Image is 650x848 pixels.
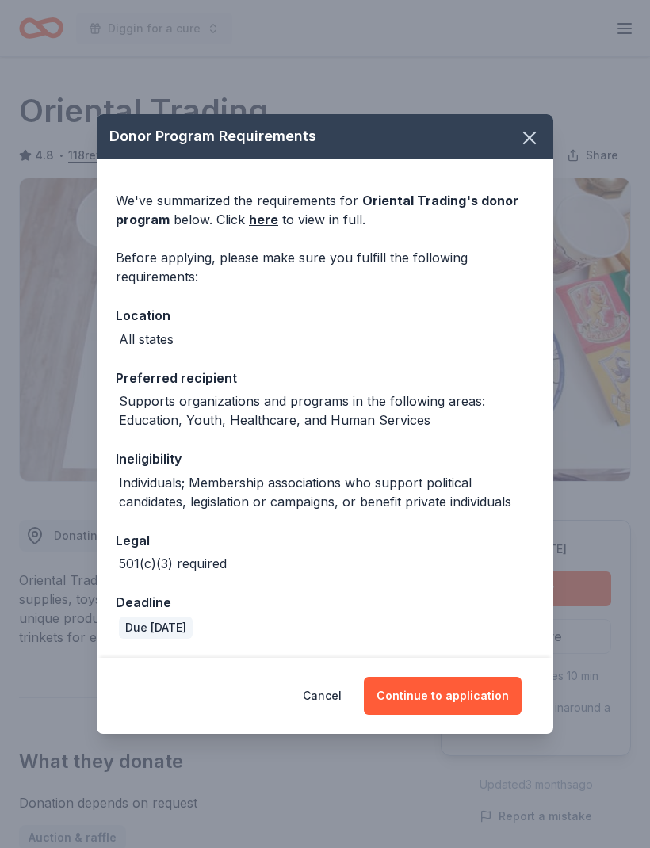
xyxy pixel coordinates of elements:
[116,248,534,286] div: Before applying, please make sure you fulfill the following requirements:
[364,677,522,715] button: Continue to application
[119,617,193,639] div: Due [DATE]
[116,191,534,229] div: We've summarized the requirements for below. Click to view in full.
[249,210,278,229] a: here
[116,592,534,613] div: Deadline
[97,114,553,159] div: Donor Program Requirements
[303,677,342,715] button: Cancel
[119,473,534,511] div: Individuals; Membership associations who support political candidates, legislation or campaigns, ...
[116,305,534,326] div: Location
[116,368,534,388] div: Preferred recipient
[119,330,174,349] div: All states
[119,392,534,430] div: Supports organizations and programs in the following areas: Education, Youth, Healthcare, and Hum...
[116,449,534,469] div: Ineligibility
[119,554,227,573] div: 501(c)(3) required
[116,530,534,551] div: Legal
